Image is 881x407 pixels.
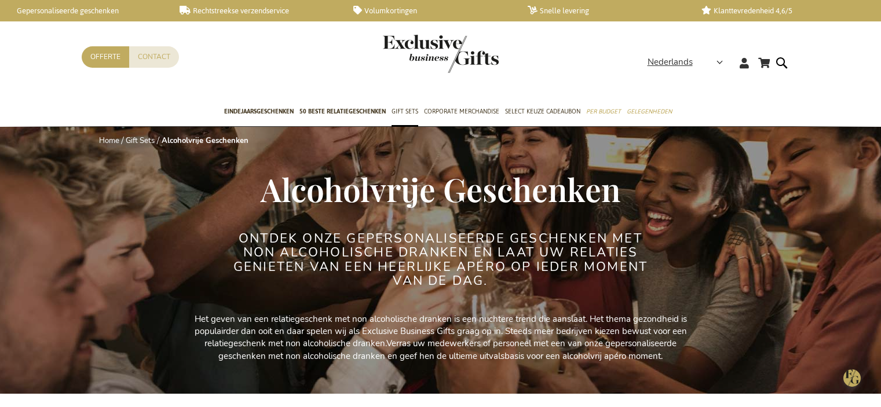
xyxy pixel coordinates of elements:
h2: Ontdek onze gepersonaliseerde geschenken met non alcoholische dranken en laat uw relaties geniete... [224,232,658,288]
a: Home [99,135,119,146]
span: Gelegenheden [627,105,672,118]
span: Eindejaarsgeschenken [224,105,294,118]
a: Offerte [82,46,129,68]
span: Alcoholvrije Geschenken [261,167,620,210]
a: Snelle levering [528,6,683,16]
a: Contact [129,46,179,68]
a: Gift Sets [126,135,155,146]
img: Exclusive Business gifts logo [383,35,499,73]
a: Gepersonaliseerde geschenken [6,6,161,16]
span: Gift Sets [392,105,418,118]
p: Het geven van een relatiegeschenk met non alcoholische dranken is een nuchtere trend die aanslaat... [180,313,701,363]
span: Per Budget [586,105,621,118]
div: Nederlands [648,56,730,69]
strong: Alcoholvrije Geschenken [162,135,248,146]
a: Klanttevredenheid 4,6/5 [701,6,857,16]
span: Select Keuze Cadeaubon [505,105,580,118]
span: Corporate Merchandise [424,105,499,118]
a: store logo [383,35,441,73]
span: Nederlands [648,56,693,69]
span: 50 beste relatiegeschenken [299,105,386,118]
a: Volumkortingen [353,6,509,16]
a: Rechtstreekse verzendservice [180,6,335,16]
